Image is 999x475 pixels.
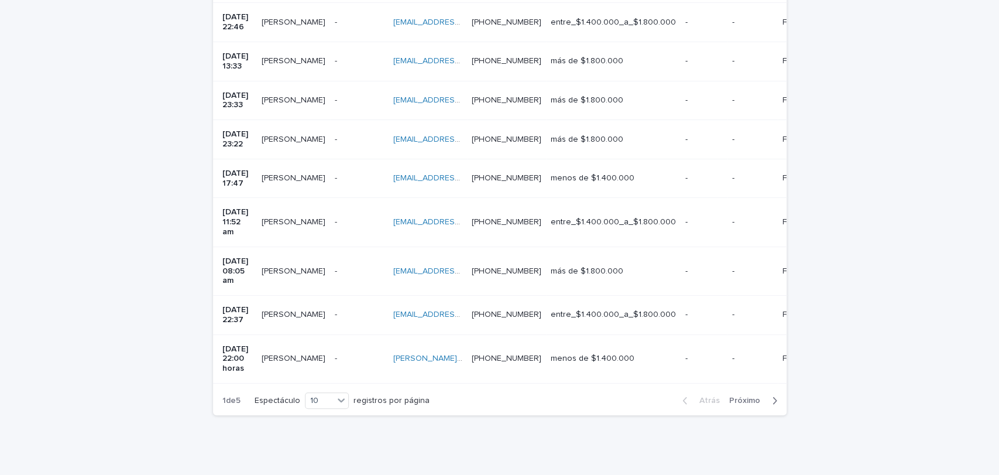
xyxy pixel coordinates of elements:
[699,397,720,405] font: Atrás
[262,132,328,145] p: Nicolás Uribe Espinoza
[335,354,337,363] font: -
[472,267,541,275] font: [PHONE_NUMBER]
[222,397,226,405] font: 1
[782,218,820,226] font: Facebook
[782,96,820,104] font: Facebook
[335,135,337,143] font: -
[551,310,676,319] font: entre_$1.400.000_a_$1.800.000
[393,18,526,26] a: [EMAIL_ADDRESS][DOMAIN_NAME]
[262,54,328,66] p: Ysaner Molina G
[782,18,820,26] font: Facebook
[782,267,820,275] font: Facebook
[353,397,430,405] font: registros por página
[262,354,325,363] font: [PERSON_NAME]
[236,397,241,405] font: 5
[255,397,300,405] font: Espectáculo
[551,218,676,226] font: entre_$1.400.000_a_$1.800.000
[551,354,634,363] font: menos de $1.400.000
[393,310,526,319] a: [EMAIL_ADDRESS][DOMAIN_NAME]
[472,310,541,319] a: [PHONE_NUMBER]
[732,135,734,143] font: -
[335,18,337,26] font: -
[732,310,734,319] font: -
[262,264,328,276] p: Verónica Díaz
[262,310,325,319] font: [PERSON_NAME]
[673,395,725,406] button: Atrás
[393,57,526,65] font: [EMAIL_ADDRESS][DOMAIN_NAME]
[729,397,760,405] font: Próximo
[685,18,688,26] font: -
[393,174,526,182] a: [EMAIL_ADDRESS][DOMAIN_NAME]
[472,218,541,226] a: [PHONE_NUMBER]
[472,96,541,104] a: [PHONE_NUMBER]
[472,174,541,182] a: [PHONE_NUMBER]
[551,18,676,26] font: entre_$1.400.000_a_$1.800.000
[685,218,688,226] font: -
[685,135,688,143] font: -
[335,267,337,275] font: -
[782,57,820,65] font: Facebook
[732,354,734,363] font: -
[262,171,328,183] p: Paulina Alejandra Donoso Tapia
[393,267,526,275] a: [EMAIL_ADDRESS][DOMAIN_NAME]
[685,57,688,65] font: -
[222,52,250,70] font: [DATE] 13:33
[685,354,688,363] font: -
[335,310,337,319] font: -
[782,174,820,182] font: Facebook
[732,218,734,226] font: -
[685,96,688,104] font: -
[222,169,250,187] font: [DATE] 17:47
[732,18,734,26] font: -
[262,267,325,275] font: [PERSON_NAME]
[685,310,688,319] font: -
[732,57,734,65] font: -
[725,395,787,406] button: Próximo
[782,310,820,319] font: Facebook
[262,174,325,182] font: [PERSON_NAME]
[262,57,325,65] font: [PERSON_NAME]
[551,57,623,65] font: más de $1.800.000
[262,96,325,104] font: [PERSON_NAME]
[472,57,541,65] a: [PHONE_NUMBER]
[222,208,250,236] font: [DATE] 11:52 am
[222,257,250,285] font: [DATE] 08:05 am
[685,174,688,182] font: -
[472,135,541,143] a: [PHONE_NUMBER]
[335,96,337,104] font: -
[551,96,623,104] font: más de $1.800.000
[393,354,589,363] a: [PERSON_NAME][EMAIL_ADDRESS][DOMAIN_NAME]
[262,135,325,143] font: [PERSON_NAME]
[226,397,236,405] font: de
[222,345,250,373] font: [DATE] 22:00 horas
[551,174,634,182] font: menos de $1.400.000
[310,397,318,405] font: 10
[262,218,325,226] font: [PERSON_NAME]
[472,354,541,363] a: [PHONE_NUMBER]
[335,57,337,65] font: -
[262,215,328,227] p: Gabriela Bagu Aburto
[222,91,250,110] font: [DATE] 23:33
[262,18,325,26] font: [PERSON_NAME]
[472,18,541,26] a: [PHONE_NUMBER]
[335,174,337,182] font: -
[782,354,820,363] font: Facebook
[393,218,526,226] a: [EMAIL_ADDRESS][DOMAIN_NAME]
[393,96,526,104] a: [EMAIL_ADDRESS][DOMAIN_NAME]
[262,351,328,364] p: Javiera Anabalón
[222,130,250,148] font: [DATE] 23:22
[393,135,526,143] a: [EMAIL_ADDRESS][DOMAIN_NAME]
